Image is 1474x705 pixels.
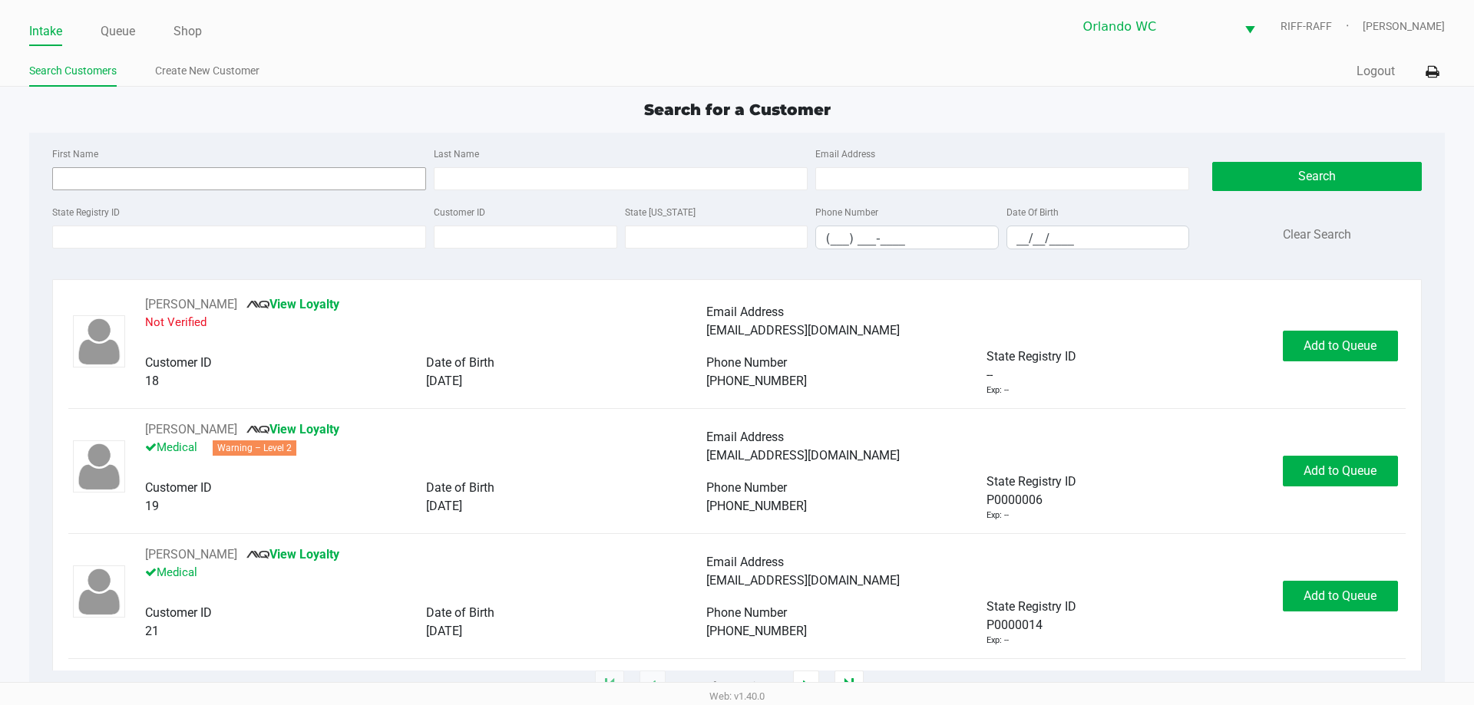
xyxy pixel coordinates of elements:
span: Orlando WC [1083,18,1226,36]
span: Date of Birth [426,605,494,620]
span: Date of Birth [426,355,494,370]
button: Clear Search [1283,226,1351,244]
span: RIFF-RAFF [1281,18,1363,35]
a: Shop [174,21,202,42]
a: View Loyalty [246,297,339,311]
a: Queue [101,21,135,42]
span: [PHONE_NUMBER] [706,499,807,513]
span: Email Address [706,555,784,569]
span: Search for a Customer [644,100,831,119]
span: [EMAIL_ADDRESS][DOMAIN_NAME] [706,323,900,338]
div: Exp: -- [987,384,1009,397]
span: Add to Queue [1304,338,1377,353]
button: See customer info [145,295,237,314]
span: State Registry ID [987,599,1076,614]
span: State Registry ID [987,349,1076,364]
span: [PHONE_NUMBER] [706,374,807,388]
span: Phone Number [706,480,787,495]
label: Phone Number [815,206,878,219]
p: Medical [145,439,706,460]
span: Date of Birth [426,480,494,495]
app-submit-button: Next [793,670,819,701]
span: [EMAIL_ADDRESS][DOMAIN_NAME] [706,573,900,588]
label: Customer ID [434,206,485,219]
a: Search Customers [29,61,117,81]
span: 1 - 20 of 894604 items [681,678,778,693]
span: Customer ID [145,605,212,620]
span: Add to Queue [1304,463,1377,478]
span: [DATE] [426,374,462,388]
input: Format: MM/DD/YYYY [1007,226,1189,250]
span: Web: v1.40.0 [709,690,765,702]
span: Phone Number [706,355,787,370]
label: State Registry ID [52,206,120,219]
span: State Registry ID [987,474,1076,489]
label: State [US_STATE] [625,206,696,219]
button: Select [1235,8,1264,44]
kendo-maskedtextbox: Format: (999) 999-9999 [815,226,999,249]
label: Date Of Birth [1006,206,1059,219]
button: Add to Queue [1283,456,1398,486]
button: Logout [1357,62,1395,81]
span: -- [987,366,993,384]
span: 19 [145,499,159,513]
span: Warning – Level 2 [213,440,296,456]
span: [PHONE_NUMBER] [706,624,807,638]
app-submit-button: Move to first page [595,670,624,701]
app-submit-button: Previous [640,670,666,701]
span: [DATE] [426,624,462,638]
a: View Loyalty [246,547,339,562]
span: Customer ID [145,355,212,370]
button: Add to Queue [1283,331,1398,361]
span: Customer ID [145,480,212,495]
kendo-maskedtextbox: Format: MM/DD/YYYY [1006,226,1190,249]
span: 18 [145,374,159,388]
span: [PERSON_NAME] [1363,18,1445,35]
span: 21 [145,624,159,638]
button: Search [1212,162,1421,191]
span: Phone Number [706,605,787,620]
span: Email Address [706,430,784,444]
button: See customer info [145,420,237,439]
span: Email Address [706,305,784,319]
p: Medical [145,564,706,585]
div: Exp: -- [987,509,1009,522]
div: Exp: -- [987,634,1009,647]
input: Format: (999) 999-9999 [816,226,998,250]
label: Email Address [815,147,875,161]
span: P0000006 [987,491,1043,509]
p: Not Verified [145,314,706,335]
span: P0000014 [987,616,1043,634]
a: View Loyalty [246,422,339,437]
span: [EMAIL_ADDRESS][DOMAIN_NAME] [706,448,900,463]
label: Last Name [434,147,479,161]
button: Add to Queue [1283,581,1398,611]
label: First Name [52,147,98,161]
button: See customer info [145,545,237,564]
app-submit-button: Move to last page [834,670,864,701]
a: Create New Customer [155,61,259,81]
span: [DATE] [426,499,462,513]
span: Add to Queue [1304,588,1377,603]
a: Intake [29,21,62,42]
